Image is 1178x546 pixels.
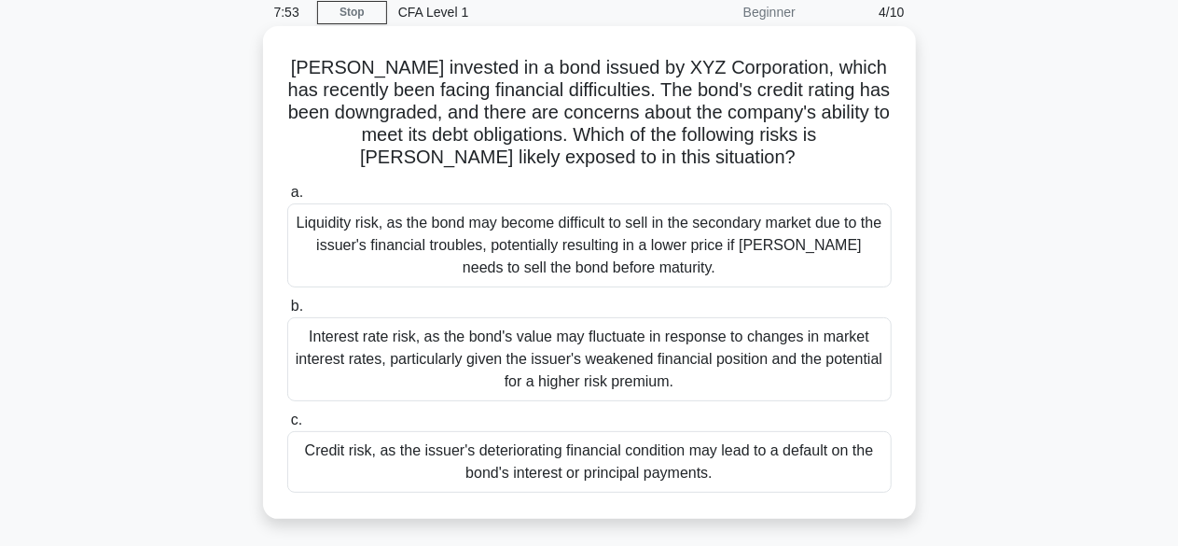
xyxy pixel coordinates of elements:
a: Stop [317,1,387,24]
span: a. [291,184,303,200]
div: Liquidity risk, as the bond may become difficult to sell in the secondary market due to the issue... [287,203,892,287]
h5: [PERSON_NAME] invested in a bond issued by XYZ Corporation, which has recently been facing financ... [285,56,894,170]
div: Interest rate risk, as the bond's value may fluctuate in response to changes in market interest r... [287,317,892,401]
span: c. [291,412,302,427]
span: b. [291,298,303,314]
div: Credit risk, as the issuer's deteriorating financial condition may lead to a default on the bond'... [287,431,892,493]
